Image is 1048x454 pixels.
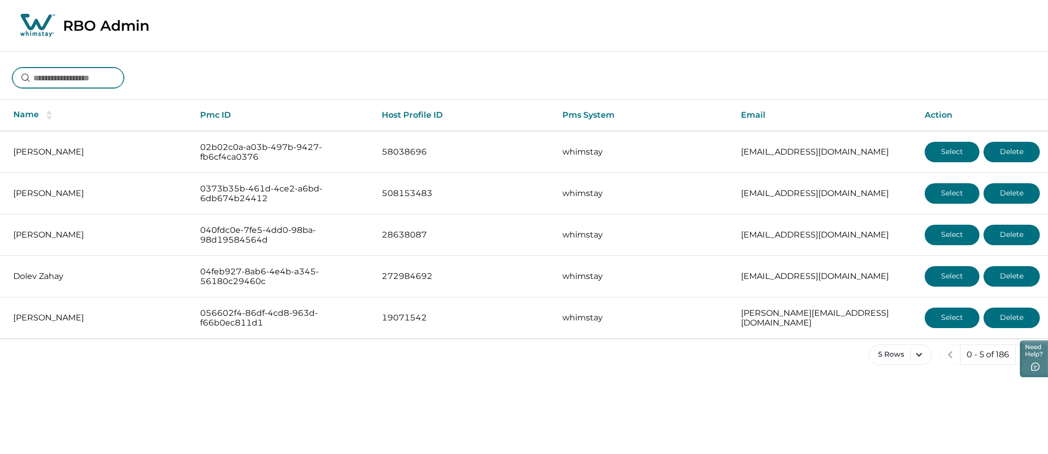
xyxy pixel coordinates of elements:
button: Delete [984,142,1040,162]
button: next page [1015,344,1036,365]
button: Select [925,266,979,287]
button: 0 - 5 of 186 [960,344,1016,365]
p: 28638087 [382,230,546,240]
button: Select [925,183,979,204]
p: [EMAIL_ADDRESS][DOMAIN_NAME] [741,147,908,157]
button: Delete [984,183,1040,204]
p: [PERSON_NAME] [13,147,184,157]
th: Pms System [554,100,733,131]
button: Delete [984,266,1040,287]
p: 040fdc0e-7fe5-4dd0-98ba-98d19584564d [200,225,365,245]
p: 508153483 [382,188,546,199]
p: [PERSON_NAME] [13,188,184,199]
button: sorting [39,110,59,120]
p: 04feb927-8ab6-4e4b-a345-56180c29460c [200,267,365,287]
p: whimstay [562,147,725,157]
button: Delete [984,308,1040,328]
button: previous page [940,344,960,365]
p: [EMAIL_ADDRESS][DOMAIN_NAME] [741,230,908,240]
p: whimstay [562,188,725,199]
p: 0 - 5 of 186 [967,350,1009,360]
p: 0373b35b-461d-4ce2-a6bd-6db674b24412 [200,184,365,204]
th: Pmc ID [192,100,374,131]
p: whimstay [562,313,725,323]
th: Action [916,100,1048,131]
button: Delete [984,225,1040,245]
p: Dolev Zahay [13,271,184,282]
p: [EMAIL_ADDRESS][DOMAIN_NAME] [741,271,908,282]
p: [EMAIL_ADDRESS][DOMAIN_NAME] [741,188,908,199]
p: 056602f4-86df-4cd8-963d-f66b0ec811d1 [200,308,365,328]
p: 02b02c0a-a03b-497b-9427-fb6cf4ca0376 [200,142,365,162]
button: Select [925,142,979,162]
th: Host Profile ID [374,100,554,131]
p: whimstay [562,271,725,282]
p: 272984692 [382,271,546,282]
button: Select [925,225,979,245]
p: 19071542 [382,313,546,323]
p: whimstay [562,230,725,240]
p: [PERSON_NAME] [13,313,184,323]
p: [PERSON_NAME] [13,230,184,240]
p: RBO Admin [63,17,149,34]
button: 5 Rows [869,344,932,365]
p: 58038696 [382,147,546,157]
th: Email [733,100,916,131]
button: Select [925,308,979,328]
p: [PERSON_NAME][EMAIL_ADDRESS][DOMAIN_NAME] [741,308,908,328]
